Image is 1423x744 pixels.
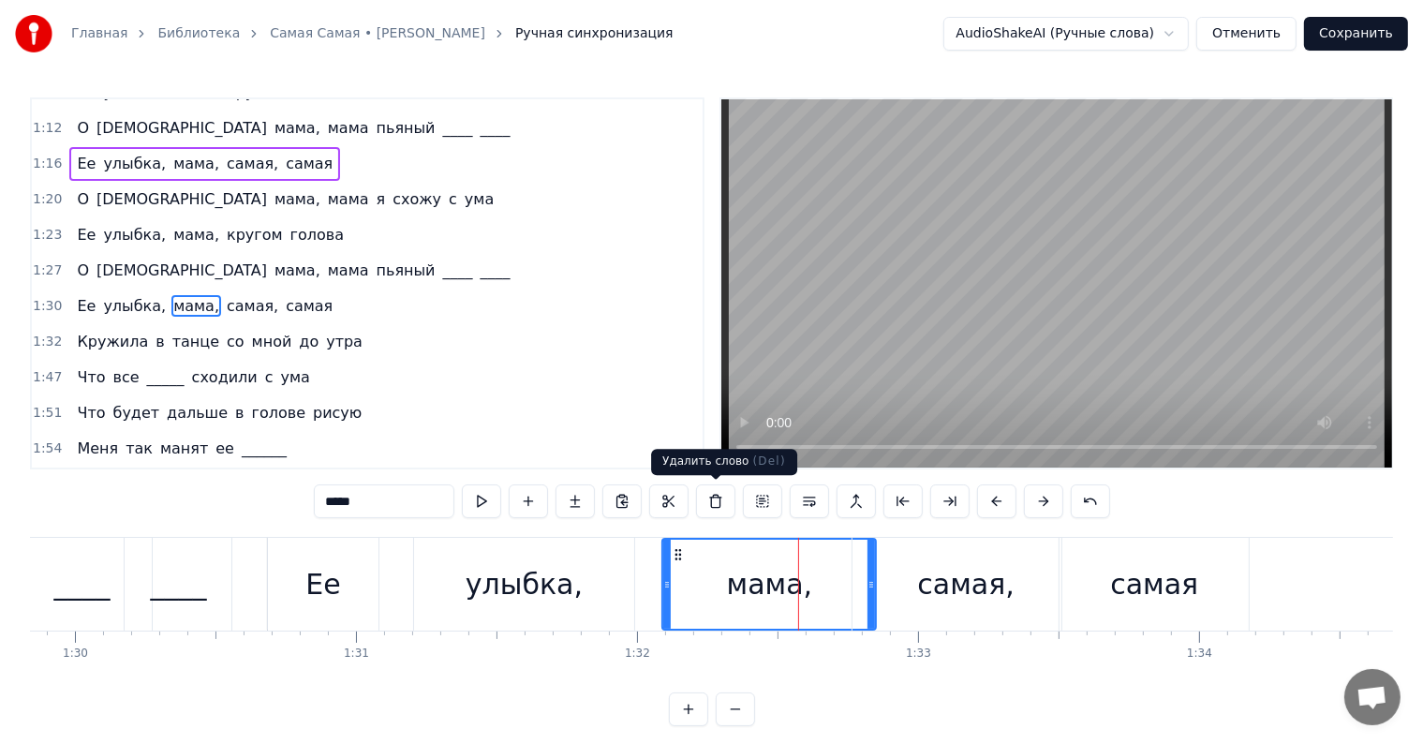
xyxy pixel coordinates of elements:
[190,366,259,388] span: сходили
[651,449,797,475] div: Удалить слово
[225,153,280,174] span: самая,
[515,24,674,43] span: Ручная синхронизация
[33,297,62,316] span: 1:30
[71,24,127,43] a: Главная
[101,153,168,174] span: улыбка,
[124,438,155,459] span: так
[33,226,62,245] span: 1:23
[240,438,289,459] span: ______
[101,295,168,317] span: улыбка,
[375,260,437,281] span: пьяный
[391,188,443,210] span: схожу
[466,563,583,605] div: улыбка,
[479,260,512,281] span: ____
[263,366,275,388] span: с
[171,224,221,246] span: мама,
[33,261,62,280] span: 1:27
[906,647,931,662] div: 1:33
[95,117,269,139] span: [DEMOGRAPHIC_DATA]
[250,402,307,424] span: голове
[71,24,674,43] nav: breadcrumb
[75,224,97,246] span: Ее
[111,366,141,388] span: все
[158,438,210,459] span: манят
[225,331,246,352] span: со
[145,366,186,388] span: _____
[1344,669,1401,725] a: Открытый чат
[727,563,813,605] div: мама,
[311,402,363,424] span: рисую
[95,260,269,281] span: [DEMOGRAPHIC_DATA]
[273,188,322,210] span: мама,
[1304,17,1408,51] button: Сохранить
[326,117,371,139] span: мама
[289,224,346,246] span: голова
[225,295,280,317] span: самая,
[54,563,111,605] div: ____
[753,454,786,468] span: ( Del )
[33,190,62,209] span: 1:20
[625,647,650,662] div: 1:32
[326,188,371,210] span: мама
[375,188,388,210] span: я
[284,295,334,317] span: самая
[273,260,322,281] span: мама,
[33,439,62,458] span: 1:54
[75,438,120,459] span: Меня
[15,15,52,52] img: youka
[150,563,206,605] div: ____
[75,366,107,388] span: Что
[157,24,240,43] a: Библиотека
[324,331,364,352] span: утра
[75,188,91,210] span: О
[297,331,320,352] span: до
[75,331,150,352] span: Кружила
[171,295,221,317] span: мама,
[170,331,221,352] span: танце
[270,24,485,43] a: Самая Самая • [PERSON_NAME]
[441,260,475,281] span: ____
[284,153,334,174] span: самая
[447,188,459,210] span: с
[75,117,91,139] span: О
[279,366,312,388] span: ума
[75,295,97,317] span: Ее
[233,402,245,424] span: в
[214,438,236,459] span: ее
[463,188,496,210] span: ума
[171,153,221,174] span: мама,
[375,117,437,139] span: пьяный
[111,402,162,424] span: будет
[1187,647,1212,662] div: 1:34
[273,117,322,139] span: мама,
[95,188,269,210] span: [DEMOGRAPHIC_DATA]
[250,331,294,352] span: мной
[479,117,512,139] span: ____
[33,155,62,173] span: 1:16
[33,404,62,423] span: 1:51
[154,331,166,352] span: в
[305,563,340,605] div: Ее
[75,153,97,174] span: Ее
[165,402,230,424] span: дальше
[344,647,369,662] div: 1:31
[75,260,91,281] span: О
[326,260,371,281] span: мама
[75,402,107,424] span: Что
[33,368,62,387] span: 1:47
[33,333,62,351] span: 1:32
[441,117,475,139] span: ____
[225,224,285,246] span: кругом
[63,647,88,662] div: 1:30
[101,224,168,246] span: улыбка,
[1196,17,1297,51] button: Отменить
[33,119,62,138] span: 1:12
